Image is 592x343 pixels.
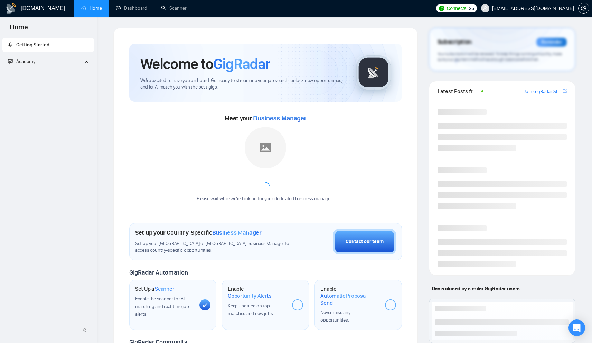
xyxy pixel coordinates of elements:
[346,238,384,245] div: Contact our team
[16,42,49,48] span: Getting Started
[320,293,379,306] span: Automatic Proposal Send
[135,229,262,237] h1: Set up your Country-Specific
[140,77,345,91] span: We're excited to have you on board. Get ready to streamline your job search, unlock new opportuni...
[116,5,147,11] a: dashboardDashboard
[253,115,306,122] span: Business Manager
[6,3,17,14] img: logo
[429,282,523,295] span: Deals closed by similar GigRadar users
[161,5,187,11] a: searchScanner
[228,286,286,299] h1: Enable
[469,4,474,12] span: 26
[213,55,270,73] span: GigRadar
[2,38,94,52] li: Getting Started
[135,241,292,254] span: Set up your [GEOGRAPHIC_DATA] or [GEOGRAPHIC_DATA] Business Manager to access country-specific op...
[228,303,274,316] span: Keep updated on top matches and new jobs.
[129,269,188,276] span: GigRadar Automation
[438,87,480,95] span: Latest Posts from the GigRadar Community
[16,58,35,64] span: Academy
[155,286,174,293] span: Scanner
[212,229,262,237] span: Business Manager
[135,286,174,293] h1: Set Up a
[8,42,13,47] span: rocket
[483,6,488,11] span: user
[438,51,562,62] span: Your subscription will be renewed. To keep things running smoothly, make sure your payment method...
[578,3,589,14] button: setting
[8,59,13,64] span: fund-projection-screen
[333,229,396,254] button: Contact our team
[439,6,444,11] img: upwork-logo.png
[245,127,286,168] img: placeholder.png
[192,196,339,202] div: Please wait while we're looking for your dedicated business manager...
[320,309,350,323] span: Never miss any opportunities.
[228,293,272,299] span: Opportunity Alerts
[563,88,567,94] a: export
[524,88,561,95] a: Join GigRadar Slack Community
[579,6,589,11] span: setting
[261,181,270,191] span: loading
[135,296,189,317] span: Enable the scanner for AI matching and real-time job alerts.
[4,22,34,37] span: Home
[578,6,589,11] a: setting
[2,71,94,76] li: Academy Homepage
[81,5,102,11] a: homeHome
[225,114,306,122] span: Meet your
[438,36,472,48] span: Subscription
[568,319,585,336] div: Open Intercom Messenger
[356,55,391,90] img: gigradar-logo.png
[140,55,270,73] h1: Welcome to
[8,58,35,64] span: Academy
[320,286,379,306] h1: Enable
[447,4,467,12] span: Connects:
[536,38,567,47] div: Reminder
[82,327,89,334] span: double-left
